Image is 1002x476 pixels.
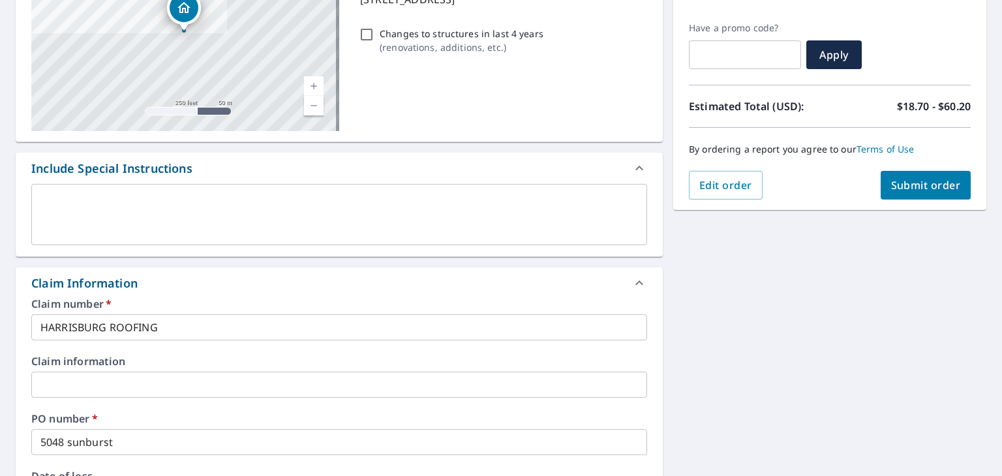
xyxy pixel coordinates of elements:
p: Estimated Total (USD): [689,98,830,114]
div: Include Special Instructions [16,153,663,184]
button: Apply [806,40,862,69]
button: Edit order [689,171,763,200]
p: $18.70 - $60.20 [897,98,971,114]
label: Claim number [31,299,647,309]
span: Apply [817,48,851,62]
button: Submit order [881,171,971,200]
label: Claim information [31,356,647,366]
label: Have a promo code? [689,22,801,34]
label: PO number [31,413,647,424]
div: Include Special Instructions [31,160,192,177]
div: Claim Information [16,267,663,299]
a: Current Level 17, Zoom In [304,76,324,96]
p: ( renovations, additions, etc. ) [380,40,543,54]
a: Terms of Use [857,143,915,155]
div: Claim Information [31,275,138,292]
span: Edit order [699,178,752,192]
p: By ordering a report you agree to our [689,143,971,155]
p: Changes to structures in last 4 years [380,27,543,40]
span: Submit order [891,178,961,192]
a: Current Level 17, Zoom Out [304,96,324,115]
